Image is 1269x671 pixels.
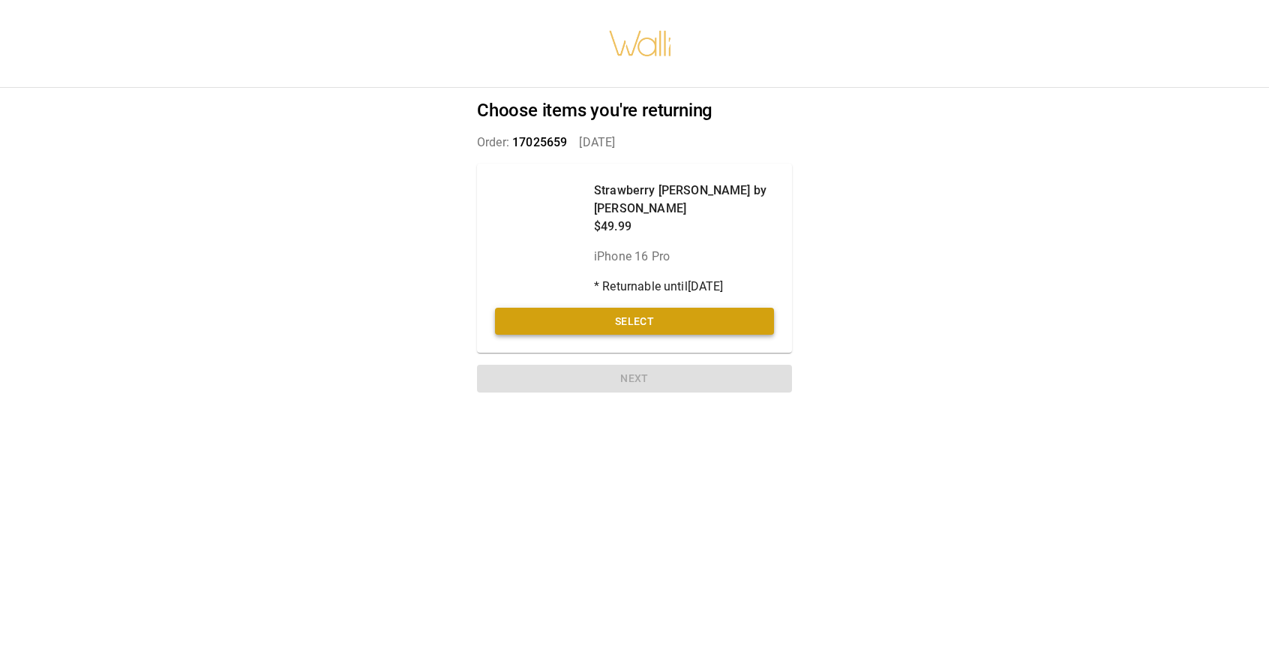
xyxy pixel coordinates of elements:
span: 17025659 [512,135,567,149]
p: $49.99 [594,218,774,236]
p: * Returnable until [DATE] [594,278,774,296]
p: Strawberry [PERSON_NAME] by [PERSON_NAME] [594,182,774,218]
button: Select [495,308,774,335]
img: walli-inc.myshopify.com [608,11,673,76]
p: iPhone 16 Pro [594,248,774,266]
p: Order: [DATE] [477,134,792,152]
h2: Choose items you're returning [477,100,792,122]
